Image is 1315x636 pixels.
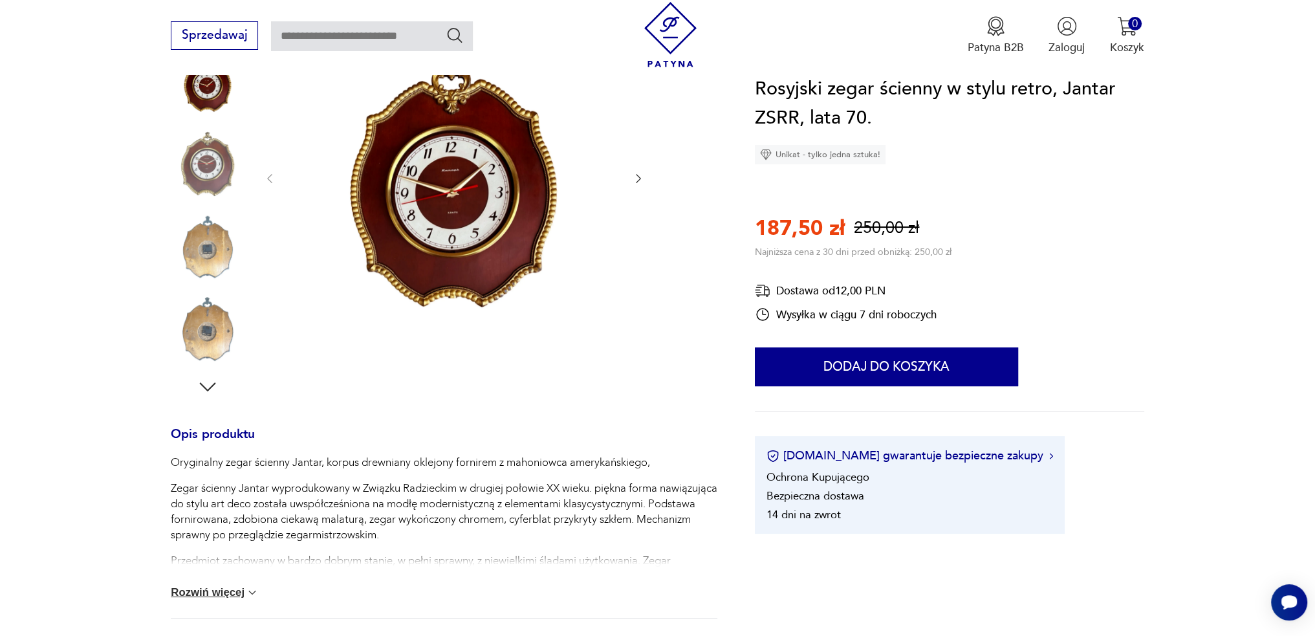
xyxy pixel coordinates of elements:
button: Dodaj do koszyka [755,347,1018,386]
img: Ikona strzałki w prawo [1049,453,1053,459]
p: Zaloguj [1049,40,1085,55]
a: Ikona medaluPatyna B2B [968,16,1024,55]
p: Przedmiot zachowany w bardzo dobrym stanie, w pełni sprawny, z niewielkimi śladami użytkowania. Z... [171,553,717,584]
p: Najniższa cena z 30 dni przed obniżką: 250,00 zł [755,246,951,258]
img: Zdjęcie produktu Rosyjski zegar ścienny w stylu retro, Jantar ZSRR, lata 70. [171,210,245,284]
div: 0 [1128,17,1142,30]
li: 14 dni na zwrot [766,508,841,523]
li: Bezpieczna dostawa [766,489,864,504]
a: Sprzedawaj [171,31,258,41]
img: Ikona diamentu [760,149,772,160]
div: Unikat - tylko jedna sztuka! [755,145,886,164]
img: chevron down [246,586,259,599]
p: 187,50 zł [755,214,845,243]
h3: Opis produktu [171,430,717,455]
p: Patyna B2B [968,40,1024,55]
img: Ikona dostawy [755,283,770,300]
img: Patyna - sklep z meblami i dekoracjami vintage [638,2,703,67]
img: Zdjęcie produktu Rosyjski zegar ścienny w stylu retro, Jantar ZSRR, lata 70. [171,292,245,366]
button: [DOMAIN_NAME] gwarantuje bezpieczne zakupy [766,448,1053,465]
div: Wysyłka w ciągu 7 dni roboczych [755,307,937,323]
img: Zdjęcie produktu Rosyjski zegar ścienny w stylu retro, Jantar ZSRR, lata 70. [171,45,245,119]
button: 0Koszyk [1110,16,1144,55]
button: Rozwiń więcej [171,586,259,599]
p: Koszyk [1110,40,1144,55]
h1: Rosyjski zegar ścienny w stylu retro, Jantar ZSRR, lata 70. [755,74,1144,133]
button: Zaloguj [1049,16,1085,55]
button: Szukaj [446,26,464,45]
p: Zegar ścienny Jantar wyprodukowany w Związku Radzieckim w drugiej połowie XX wieku. piękna forma ... [171,481,717,543]
iframe: Smartsupp widget button [1271,584,1307,620]
img: Ikona koszyka [1117,16,1137,36]
img: Ikonka użytkownika [1057,16,1077,36]
img: Zdjęcie produktu Rosyjski zegar ścienny w stylu retro, Jantar ZSRR, lata 70. [292,16,616,340]
div: Dostawa od 12,00 PLN [755,283,937,300]
button: Sprzedawaj [171,21,258,50]
img: Ikona medalu [986,16,1006,36]
button: Patyna B2B [968,16,1024,55]
li: Ochrona Kupującego [766,470,869,485]
img: Ikona certyfikatu [766,450,779,463]
p: Oryginalny zegar ścienny Jantar, korpus drewniany oklejony fornirem z mahoniowca amerykańskiego, [171,455,717,470]
p: 250,00 zł [854,217,919,240]
img: Zdjęcie produktu Rosyjski zegar ścienny w stylu retro, Jantar ZSRR, lata 70. [171,127,245,201]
